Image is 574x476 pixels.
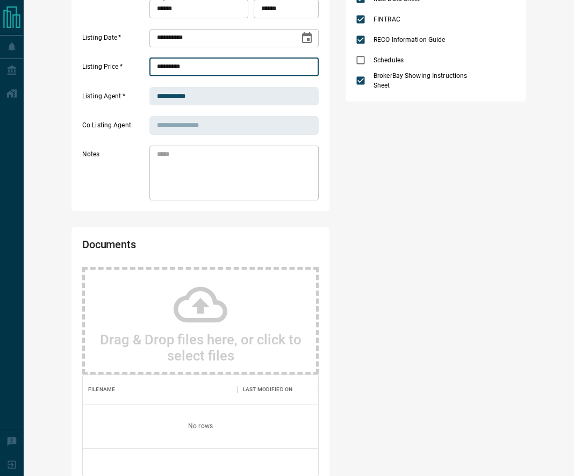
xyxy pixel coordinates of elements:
[296,27,318,49] button: Choose date, selected date is Aug 12, 2025
[371,15,403,24] span: FINTRAC
[82,62,147,76] label: Listing Price
[96,331,305,364] h2: Drag & Drop files here, or click to select files
[82,92,147,106] label: Listing Agent
[371,71,470,90] span: BrokerBay Showing Instructions Sheet
[82,267,319,374] div: Drag & Drop files here, or click to select files
[82,33,147,47] label: Listing Date
[82,238,224,256] h2: Documents
[371,55,406,65] span: Schedules
[238,374,318,405] div: Last Modified On
[243,374,292,405] div: Last Modified On
[82,121,147,135] label: Co Listing Agent
[371,35,448,45] span: RECO Information Guide
[88,374,115,405] div: Filename
[83,374,238,405] div: Filename
[82,150,147,200] label: Notes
